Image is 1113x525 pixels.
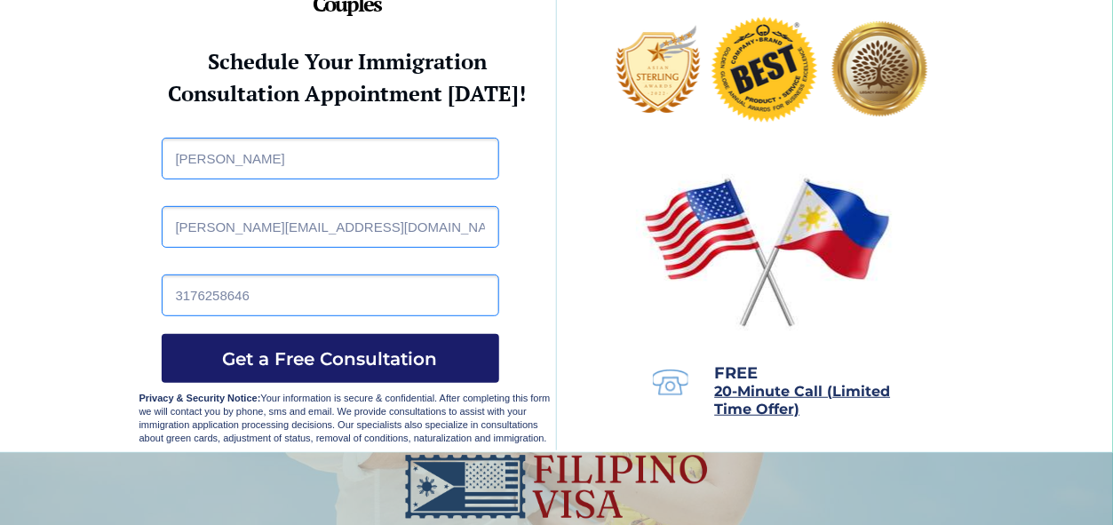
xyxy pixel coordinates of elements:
input: Email [162,206,499,248]
span: Your information is secure & confidential. After completing this form we will contact you by phon... [139,393,551,443]
strong: Consultation Appointment [DATE]! [169,79,527,107]
strong: Schedule Your Immigration [208,47,487,76]
a: 20-Minute Call (Limited Time Offer) [715,385,891,417]
input: Phone Number [162,274,499,316]
strong: Privacy & Security Notice: [139,393,261,403]
input: Full Name [162,138,499,179]
span: 20-Minute Call (Limited Time Offer) [715,383,891,418]
span: Get a Free Consultation [162,348,499,370]
span: FREE [715,363,759,383]
button: Get a Free Consultation [162,334,499,383]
